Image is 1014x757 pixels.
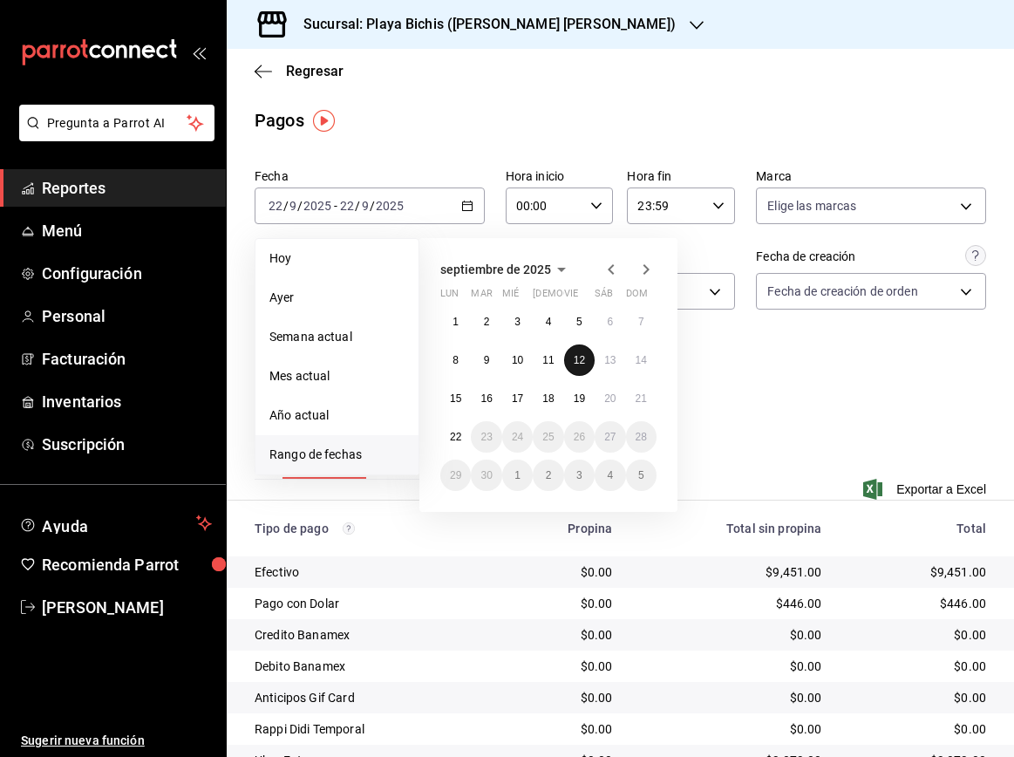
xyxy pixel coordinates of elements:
span: Exportar a Excel [867,479,986,500]
div: $0.00 [498,595,612,612]
span: Año actual [269,406,405,425]
span: Inventarios [42,390,212,413]
abbr: 16 de septiembre de 2025 [480,392,492,405]
span: Facturación [42,347,212,371]
abbr: 6 de septiembre de 2025 [607,316,613,328]
abbr: 26 de septiembre de 2025 [574,431,585,443]
span: / [355,199,360,213]
button: 2 de septiembre de 2025 [471,306,501,338]
span: septiembre de 2025 [440,263,551,276]
span: Suscripción [42,433,212,456]
input: ---- [375,199,405,213]
span: Hoy [269,249,405,268]
span: Sugerir nueva función [21,732,212,750]
abbr: 17 de septiembre de 2025 [512,392,523,405]
button: 8 de septiembre de 2025 [440,344,471,376]
abbr: 7 de septiembre de 2025 [638,316,644,328]
button: 20 de septiembre de 2025 [595,383,625,414]
div: Debito Banamex [255,658,470,675]
span: Recomienda Parrot [42,553,212,576]
button: 2 de octubre de 2025 [533,460,563,491]
abbr: 2 de septiembre de 2025 [484,316,490,328]
input: -- [289,199,297,213]
abbr: 23 de septiembre de 2025 [480,431,492,443]
span: Ayuda [42,513,189,534]
abbr: sábado [595,288,613,306]
abbr: 8 de septiembre de 2025 [453,354,459,366]
button: 10 de septiembre de 2025 [502,344,533,376]
div: Anticipos Gif Card [255,689,470,706]
abbr: 5 de octubre de 2025 [638,469,644,481]
div: Propina [498,522,612,535]
div: Pago con Dolar [255,595,470,612]
div: Efectivo [255,563,470,581]
button: 24 de septiembre de 2025 [502,421,533,453]
abbr: 4 de septiembre de 2025 [546,316,552,328]
span: Elige las marcas [767,197,856,215]
abbr: 25 de septiembre de 2025 [542,431,554,443]
div: $9,451.00 [850,563,986,581]
button: 30 de septiembre de 2025 [471,460,501,491]
div: Rappi Didi Temporal [255,720,470,738]
button: 28 de septiembre de 2025 [626,421,657,453]
abbr: 10 de septiembre de 2025 [512,354,523,366]
abbr: 19 de septiembre de 2025 [574,392,585,405]
button: 3 de septiembre de 2025 [502,306,533,338]
abbr: 1 de septiembre de 2025 [453,316,459,328]
button: 19 de septiembre de 2025 [564,383,595,414]
div: $0.00 [498,689,612,706]
abbr: 20 de septiembre de 2025 [604,392,616,405]
div: $0.00 [640,658,821,675]
abbr: jueves [533,288,636,306]
span: Semana actual [269,328,405,346]
span: Ayer [269,289,405,307]
span: Pregunta a Parrot AI [47,114,187,133]
abbr: 22 de septiembre de 2025 [450,431,461,443]
abbr: 13 de septiembre de 2025 [604,354,616,366]
div: Total sin propina [640,522,821,535]
span: Mes actual [269,367,405,385]
label: Fecha [255,170,485,182]
span: / [297,199,303,213]
button: 16 de septiembre de 2025 [471,383,501,414]
div: $0.00 [850,689,986,706]
abbr: 14 de septiembre de 2025 [636,354,647,366]
input: -- [361,199,370,213]
span: Personal [42,304,212,328]
button: 29 de septiembre de 2025 [440,460,471,491]
div: $446.00 [850,595,986,612]
abbr: viernes [564,288,578,306]
button: 9 de septiembre de 2025 [471,344,501,376]
button: 6 de septiembre de 2025 [595,306,625,338]
div: $0.00 [498,626,612,644]
abbr: miércoles [502,288,519,306]
abbr: 15 de septiembre de 2025 [450,392,461,405]
label: Hora fin [627,170,735,182]
div: $446.00 [640,595,821,612]
button: 17 de septiembre de 2025 [502,383,533,414]
button: 21 de septiembre de 2025 [626,383,657,414]
span: Fecha de creación de orden [767,283,917,300]
button: 14 de septiembre de 2025 [626,344,657,376]
span: Menú [42,219,212,242]
a: Pregunta a Parrot AI [12,126,214,145]
abbr: domingo [626,288,648,306]
span: [PERSON_NAME] [42,596,212,619]
div: $0.00 [498,563,612,581]
span: / [283,199,289,213]
abbr: 4 de octubre de 2025 [607,469,613,481]
div: $0.00 [640,720,821,738]
div: $0.00 [850,658,986,675]
div: $0.00 [498,720,612,738]
abbr: lunes [440,288,459,306]
button: 26 de septiembre de 2025 [564,421,595,453]
abbr: 2 de octubre de 2025 [546,469,552,481]
button: Tooltip marker [313,110,335,132]
button: 1 de octubre de 2025 [502,460,533,491]
button: 7 de septiembre de 2025 [626,306,657,338]
div: $0.00 [850,720,986,738]
button: open_drawer_menu [192,45,206,59]
button: 5 de octubre de 2025 [626,460,657,491]
button: 5 de septiembre de 2025 [564,306,595,338]
span: Configuración [42,262,212,285]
